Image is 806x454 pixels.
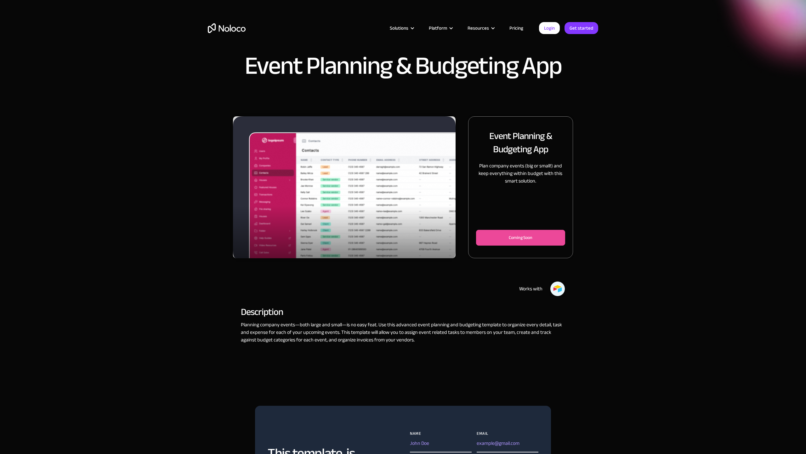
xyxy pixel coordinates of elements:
[382,24,421,32] div: Solutions
[233,116,456,258] div: carousel
[468,24,489,32] div: Resources
[486,234,555,242] div: Coming Soon
[208,23,246,33] a: home
[241,321,565,344] p: Planning company events—both large and small—is no easy feat. Use this advanced event planning an...
[421,24,460,32] div: Platform
[245,53,562,79] h1: Event Planning & Budgeting App
[241,309,565,315] h2: Description
[390,24,408,32] div: Solutions
[502,24,531,32] a: Pricing
[233,116,456,258] div: 1 of 3
[410,437,472,452] input: John Doe
[476,162,565,185] p: Plan company events (big or small!) and keep everything within budget with this smart solution.
[477,430,538,437] label: Email
[477,437,538,452] input: example@gmail.com
[476,129,565,156] h2: Event Planning & Budgeting App
[410,430,472,437] label: Name
[539,22,560,34] a: Login
[565,22,598,34] a: Get started
[550,281,565,296] img: Airtable
[460,24,502,32] div: Resources
[429,24,447,32] div: Platform
[519,285,542,293] div: Works with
